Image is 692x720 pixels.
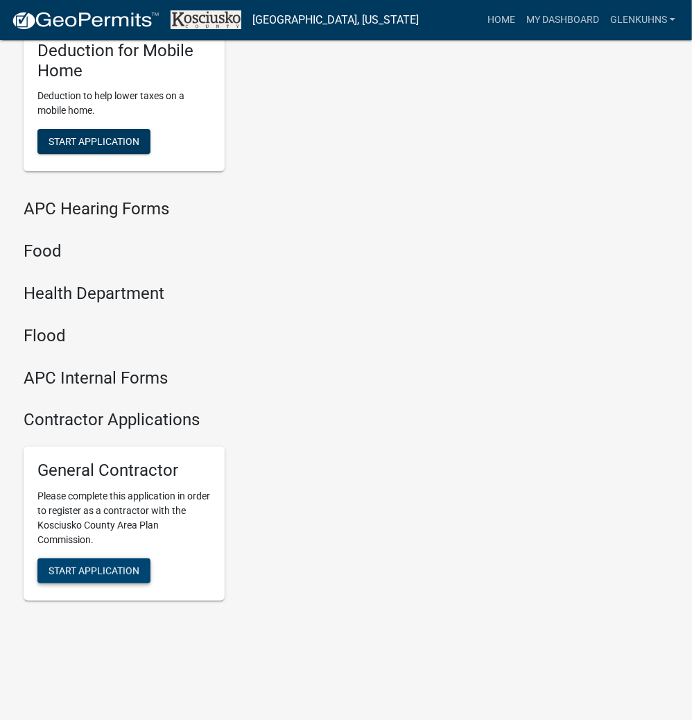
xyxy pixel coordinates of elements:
[24,241,447,262] h4: Food
[37,558,150,583] button: Start Application
[24,368,447,388] h4: APC Internal Forms
[37,489,211,547] p: Please complete this application in order to register as a contractor with the Kosciusko County A...
[24,199,447,219] h4: APC Hearing Forms
[482,7,521,33] a: Home
[252,8,419,32] a: [GEOGRAPHIC_DATA], [US_STATE]
[49,136,139,147] span: Start Application
[49,565,139,576] span: Start Application
[37,21,211,80] h5: Auditor Veterans Deduction for Mobile Home
[521,7,605,33] a: My Dashboard
[37,461,211,481] h5: General Contractor
[37,129,150,154] button: Start Application
[24,410,447,430] h4: Contractor Applications
[24,410,447,612] wm-workflow-list-section: Contractor Applications
[171,10,241,29] img: Kosciusko County, Indiana
[605,7,681,33] a: GLENKUHNS
[24,284,447,304] h4: Health Department
[24,326,447,346] h4: Flood
[37,89,211,118] p: Deduction to help lower taxes on a mobile home.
